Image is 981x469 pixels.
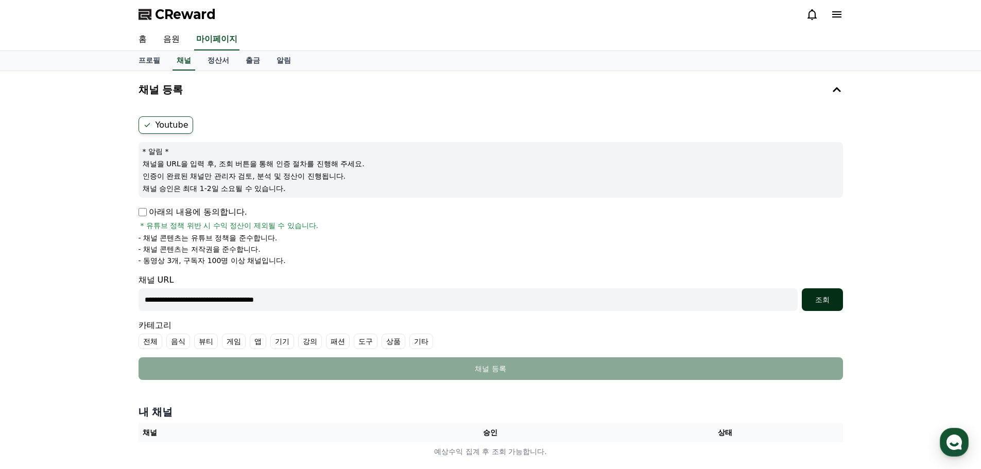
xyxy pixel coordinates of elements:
[130,51,168,71] a: 프로필
[94,342,107,351] span: 대화
[237,51,268,71] a: 출금
[143,183,839,194] p: 채널 승인은 최대 1-2일 소요될 수 있습니다.
[139,405,843,419] h4: 내 채널
[409,334,433,349] label: 기타
[268,51,299,71] a: 알림
[270,334,294,349] label: 기기
[159,342,171,350] span: 설정
[139,255,286,266] p: - 동영상 3개, 구독자 100명 이상 채널입니다.
[173,51,195,71] a: 채널
[139,244,261,254] p: - 채널 콘텐츠는 저작권을 준수합니다.
[373,423,608,442] th: 승인
[130,29,155,50] a: 홈
[139,423,373,442] th: 채널
[133,326,198,352] a: 설정
[139,319,843,349] div: 카테고리
[3,326,68,352] a: 홈
[139,233,278,243] p: - 채널 콘텐츠는 유튜브 정책을 준수합니다.
[382,334,405,349] label: 상품
[806,294,839,305] div: 조회
[139,6,216,23] a: CReward
[194,334,218,349] label: 뷰티
[139,442,843,461] td: 예상수익 집계 후 조회 가능합니다.
[139,357,843,380] button: 채널 등록
[298,334,322,349] label: 강의
[199,51,237,71] a: 정산서
[141,220,319,231] span: * 유튜브 정책 위반 시 수익 정산이 제외될 수 있습니다.
[139,274,843,311] div: 채널 URL
[155,29,188,50] a: 음원
[222,334,246,349] label: 게임
[139,116,193,134] label: Youtube
[68,326,133,352] a: 대화
[155,6,216,23] span: CReward
[143,171,839,181] p: 인증이 완료된 채널만 관리자 검토, 분석 및 정산이 진행됩니다.
[143,159,839,169] p: 채널을 URL을 입력 후, 조회 버튼을 통해 인증 절차를 진행해 주세요.
[159,363,822,374] div: 채널 등록
[354,334,377,349] label: 도구
[608,423,842,442] th: 상태
[139,84,183,95] h4: 채널 등록
[802,288,843,311] button: 조회
[139,334,162,349] label: 전체
[139,206,247,218] p: 아래의 내용에 동의합니다.
[326,334,350,349] label: 패션
[250,334,266,349] label: 앱
[32,342,39,350] span: 홈
[134,75,847,104] button: 채널 등록
[194,29,239,50] a: 마이페이지
[166,334,190,349] label: 음식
